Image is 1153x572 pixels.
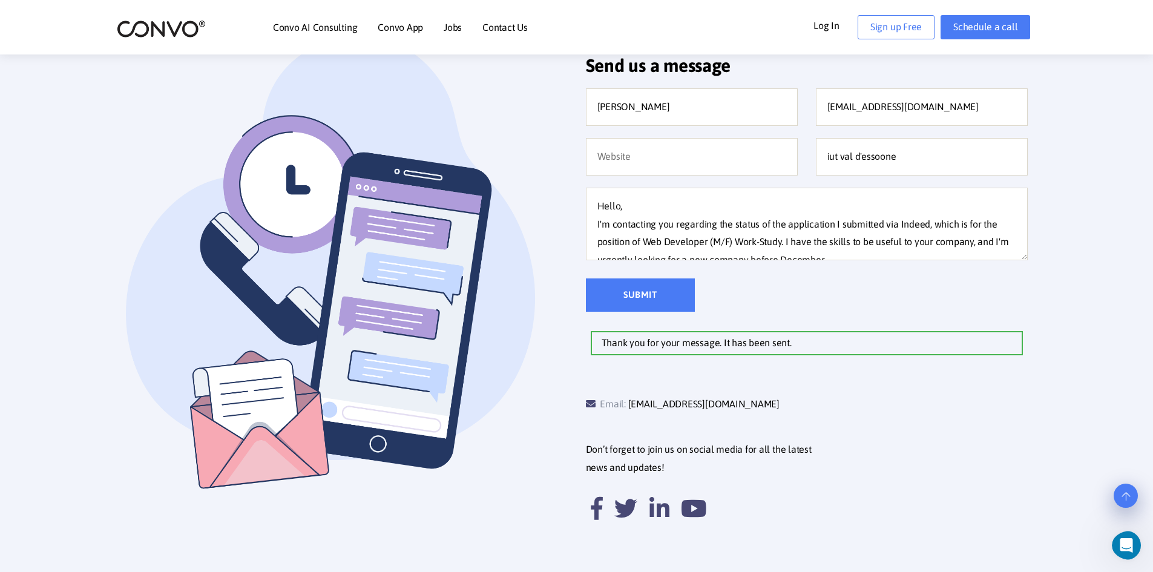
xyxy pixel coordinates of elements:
[813,15,858,35] a: Log In
[586,88,798,126] input: Full name*
[378,22,423,32] a: Convo App
[816,138,1028,176] input: Company name*
[591,331,1023,355] div: Thank you for your message. It has been sent.
[586,54,1028,85] h2: Send us a message
[628,395,780,413] a: [EMAIL_ADDRESS][DOMAIN_NAME]
[482,22,528,32] a: Contact Us
[586,138,798,176] input: Website
[1112,531,1149,560] iframe: Intercom live chat
[858,15,935,39] a: Sign up Free
[586,441,1037,477] p: Don’t forget to join us on social media for all the latest news and updates!
[444,22,462,32] a: Jobs
[117,19,206,38] img: logo_2.png
[586,398,626,409] span: Email:
[586,278,695,312] input: Submit
[941,15,1030,39] a: Schedule a call
[816,88,1028,126] input: Valid email address*
[273,22,357,32] a: Convo AI Consulting
[126,36,568,513] img: contact_us_left_img.png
